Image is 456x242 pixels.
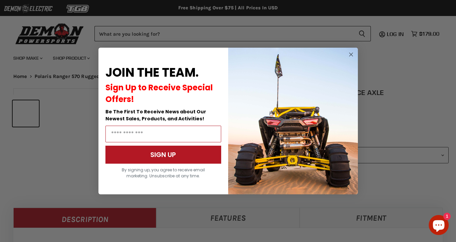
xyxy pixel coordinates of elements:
[105,82,213,105] span: Sign Up to Receive Special Offers!
[105,146,221,164] button: SIGN UP
[122,167,205,179] span: By signing up, you agree to receive email marketing. Unsubscribe at any time.
[347,50,355,59] button: Close dialog
[228,48,358,194] img: a9095488-b6e7-41ba-879d-588abfab540b.jpeg
[105,64,199,81] span: JOIN THE TEAM.
[427,215,451,237] inbox-online-store-chat: Shopify online store chat
[105,108,206,122] span: Be The First To Receive News about Our Newest Sales, Products, and Activities!
[105,126,221,142] input: Email Address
